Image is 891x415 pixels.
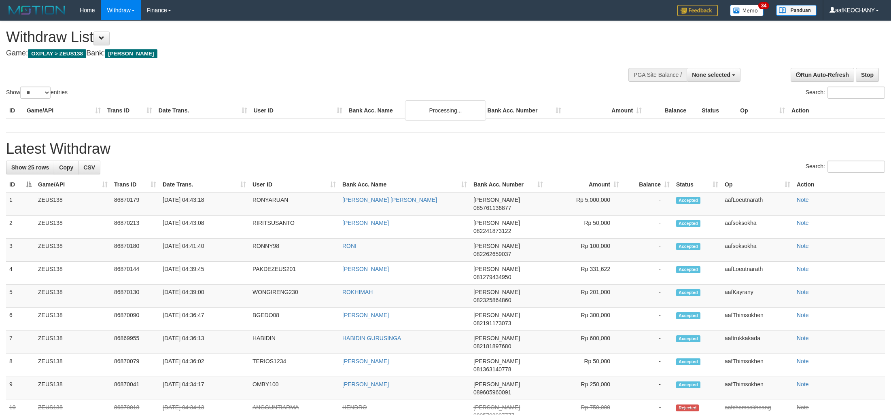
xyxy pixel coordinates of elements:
th: Amount: activate to sort column ascending [546,177,622,192]
td: Rp 250,000 [546,377,622,400]
td: Rp 5,000,000 [546,192,622,216]
td: Rp 600,000 [546,331,622,354]
td: TERIOS1234 [249,354,339,377]
span: Copy 082241873122 to clipboard [473,228,511,234]
td: ZEUS138 [35,216,111,239]
th: Balance: activate to sort column ascending [622,177,673,192]
td: aafKayrany [721,285,793,308]
span: Copy 081363140778 to clipboard [473,366,511,373]
td: RONYARUAN [249,192,339,216]
a: Note [797,312,809,318]
span: [PERSON_NAME] [473,381,520,387]
th: Bank Acc. Name: activate to sort column ascending [339,177,470,192]
span: Rejected [676,404,699,411]
img: panduan.png [776,5,817,16]
th: Game/API [23,103,104,118]
span: Copy [59,164,73,171]
td: 5 [6,285,35,308]
span: [PERSON_NAME] [473,243,520,249]
td: 86870130 [111,285,159,308]
a: Copy [54,161,78,174]
span: Copy 081279434950 to clipboard [473,274,511,280]
td: ZEUS138 [35,331,111,354]
td: 86870144 [111,262,159,285]
span: [PERSON_NAME] [473,197,520,203]
td: 6 [6,308,35,331]
img: Button%20Memo.svg [730,5,764,16]
td: - [622,308,673,331]
img: MOTION_logo.png [6,4,68,16]
span: Copy 082191173073 to clipboard [473,320,511,326]
th: Amount [564,103,645,118]
a: CSV [78,161,100,174]
label: Show entries [6,87,68,99]
td: - [622,354,673,377]
td: aafThimsokhen [721,354,793,377]
td: 86870213 [111,216,159,239]
td: aaftrukkakada [721,331,793,354]
td: 86870041 [111,377,159,400]
span: Copy 082262659037 to clipboard [473,251,511,257]
th: ID: activate to sort column descending [6,177,35,192]
span: Copy 085761136877 to clipboard [473,205,511,211]
td: RONNY98 [249,239,339,262]
td: 2 [6,216,35,239]
a: [PERSON_NAME] [342,220,389,226]
a: Note [797,404,809,411]
td: [DATE] 04:43:08 [159,216,249,239]
td: 3 [6,239,35,262]
img: Feedback.jpg [677,5,718,16]
div: PGA Site Balance / [628,68,687,82]
a: [PERSON_NAME] [342,312,389,318]
td: - [622,285,673,308]
th: Trans ID: activate to sort column ascending [111,177,159,192]
a: HENDRO [342,404,367,411]
th: Bank Acc. Number [484,103,564,118]
label: Search: [806,87,885,99]
td: - [622,192,673,216]
a: ROKHIMAH [342,289,373,295]
a: Note [797,243,809,249]
span: Copy 089605960091 to clipboard [473,389,511,396]
td: aafsoksokha [721,216,793,239]
th: Balance [645,103,698,118]
span: Accepted [676,312,700,319]
td: 86870090 [111,308,159,331]
th: Status: activate to sort column ascending [673,177,721,192]
td: 9 [6,377,35,400]
td: [DATE] 04:36:02 [159,354,249,377]
th: User ID [250,103,346,118]
td: ZEUS138 [35,354,111,377]
span: Accepted [676,243,700,250]
th: Op [737,103,788,118]
td: ZEUS138 [35,377,111,400]
td: aafThimsokhen [721,377,793,400]
span: [PERSON_NAME] [473,358,520,364]
td: [DATE] 04:41:40 [159,239,249,262]
a: Note [797,197,809,203]
span: [PERSON_NAME] [473,312,520,318]
select: Showentries [20,87,51,99]
span: Accepted [676,289,700,296]
td: BGEDO08 [249,308,339,331]
td: [DATE] 04:39:45 [159,262,249,285]
th: User ID: activate to sort column ascending [249,177,339,192]
td: 8 [6,354,35,377]
a: Note [797,266,809,272]
th: Date Trans.: activate to sort column ascending [159,177,249,192]
span: CSV [83,164,95,171]
td: ZEUS138 [35,285,111,308]
td: aafsoksokha [721,239,793,262]
th: Action [788,103,885,118]
td: - [622,239,673,262]
td: - [622,216,673,239]
td: RIRITSUSANTO [249,216,339,239]
td: 7 [6,331,35,354]
a: Note [797,220,809,226]
span: Accepted [676,197,700,204]
a: Show 25 rows [6,161,54,174]
a: [PERSON_NAME] [342,266,389,272]
td: Rp 201,000 [546,285,622,308]
h1: Withdraw List [6,29,586,45]
span: Accepted [676,220,700,227]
